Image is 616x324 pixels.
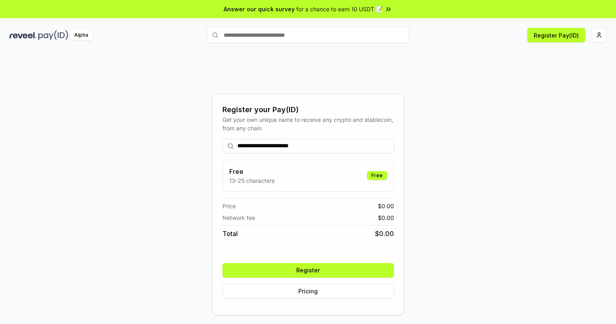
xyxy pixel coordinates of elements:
[229,167,274,176] h3: Free
[222,213,255,222] span: Network fee
[296,5,383,13] span: for a chance to earn 10 USDT 📝
[10,30,37,40] img: reveel_dark
[222,229,238,238] span: Total
[222,263,394,278] button: Register
[375,229,394,238] span: $ 0.00
[378,202,394,210] span: $ 0.00
[222,104,394,115] div: Register your Pay(ID)
[222,115,394,132] div: Get your own unique name to receive any crypto and stablecoin, from any chain
[38,30,68,40] img: pay_id
[378,213,394,222] span: $ 0.00
[222,284,394,299] button: Pricing
[367,171,387,180] div: Free
[224,5,295,13] span: Answer our quick survey
[527,28,585,42] button: Register Pay(ID)
[229,176,274,185] p: 13-25 characters
[222,202,236,210] span: Price
[70,30,92,40] div: Alpha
